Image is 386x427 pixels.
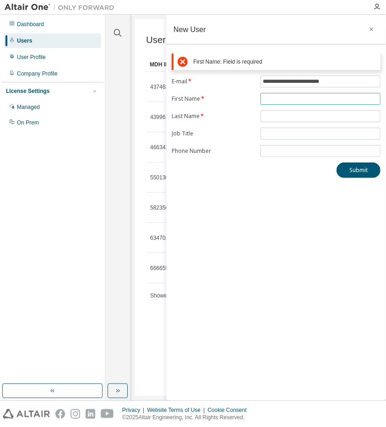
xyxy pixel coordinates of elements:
span: Showing entries 1 through 7 of 7 [150,292,222,299]
div: License Settings [6,87,49,95]
span: 666655 [150,265,169,272]
span: 466343 [150,144,169,151]
span: 439961 [150,114,169,121]
label: First Name [172,95,255,103]
div: Website Terms of Use [147,406,207,414]
div: Users [17,37,32,44]
div: Cookie Consent [207,406,252,414]
div: On Prem [17,119,39,126]
span: 634701 [150,234,169,242]
label: Last Name [172,113,255,120]
label: Phone Number [172,147,255,155]
img: altair_logo.svg [3,409,50,419]
p: © 2025 Altair Engineering, Inc. All Rights Reserved. [122,414,252,422]
img: facebook.svg [55,409,65,419]
span: 437463 [150,83,169,91]
img: youtube.svg [101,409,114,419]
img: linkedin.svg [86,409,95,419]
img: instagram.svg [71,409,80,419]
span: 582356 [150,204,169,211]
div: User Profile [17,54,46,61]
div: Privacy [122,406,147,414]
div: Managed [17,103,40,111]
label: Job Title [172,130,255,137]
div: First Name: Field is required [193,59,376,65]
span: 550130 [150,174,169,181]
button: Submit [337,162,381,178]
img: Altair One [5,3,119,12]
div: Dashboard [17,21,44,28]
label: E-mail [172,78,255,85]
div: Company Profile [17,70,58,77]
div: New User [174,26,206,33]
span: Users (7) [146,35,185,45]
div: MDH ID [150,57,188,72]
